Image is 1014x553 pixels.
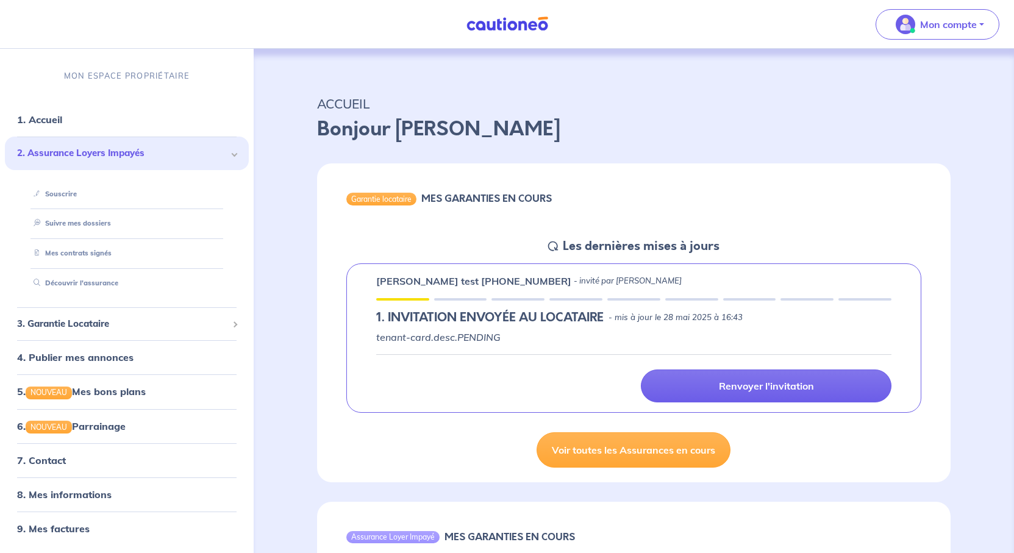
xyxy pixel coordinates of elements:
a: 1. Accueil [17,113,62,126]
div: Mes contrats signés [20,243,234,263]
div: Suivre mes dossiers [20,213,234,234]
img: illu_account_valid_menu.svg [896,15,915,34]
span: 2. Assurance Loyers Impayés [17,146,227,160]
p: Renvoyer l'invitation [719,380,814,392]
a: Suivre mes dossiers [29,219,111,227]
a: Mes contrats signés [29,249,112,257]
p: ACCUEIL [317,93,951,115]
div: 5.NOUVEAUMes bons plans [5,379,249,404]
div: 7. Contact [5,448,249,472]
h5: Les dernières mises à jours [563,239,719,254]
h6: MES GARANTIES EN COURS [421,193,552,204]
p: Mon compte [920,17,977,32]
div: 1. Accueil [5,107,249,132]
a: 6.NOUVEAUParrainage [17,419,126,432]
h6: MES GARANTIES EN COURS [445,531,575,543]
p: tenant-card.desc.PENDING [376,330,891,344]
div: Découvrir l'assurance [20,273,234,293]
p: [PERSON_NAME] test [PHONE_NUMBER] [376,274,571,288]
p: Bonjour [PERSON_NAME] [317,115,951,144]
div: 4. Publier mes annonces [5,345,249,369]
div: Garantie locataire [346,193,416,205]
a: 4. Publier mes annonces [17,351,134,363]
div: 9. Mes factures [5,516,249,540]
div: Assurance Loyer Impayé [346,531,440,543]
div: Souscrire [20,184,234,204]
a: 9. Mes factures [17,522,90,534]
button: illu_account_valid_menu.svgMon compte [876,9,999,40]
div: 2. Assurance Loyers Impayés [5,137,249,170]
a: Voir toutes les Assurances en cours [537,432,730,468]
a: 7. Contact [17,454,66,466]
span: 3. Garantie Locataire [17,317,227,331]
a: Découvrir l'assurance [29,279,118,287]
a: 8. Mes informations [17,488,112,500]
div: state: PENDING, Context: IN-LANDLORD [376,310,891,325]
a: 5.NOUVEAUMes bons plans [17,385,146,398]
div: 6.NOUVEAUParrainage [5,413,249,438]
h5: 1.︎ INVITATION ENVOYÉE AU LOCATAIRE [376,310,604,325]
div: 3. Garantie Locataire [5,312,249,336]
p: MON ESPACE PROPRIÉTAIRE [64,70,190,82]
div: 8. Mes informations [5,482,249,506]
a: Renvoyer l'invitation [641,369,891,402]
a: Souscrire [29,189,77,198]
p: - mis à jour le 28 mai 2025 à 16:43 [609,312,743,324]
img: Cautioneo [462,16,553,32]
p: - invité par [PERSON_NAME] [574,275,682,287]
